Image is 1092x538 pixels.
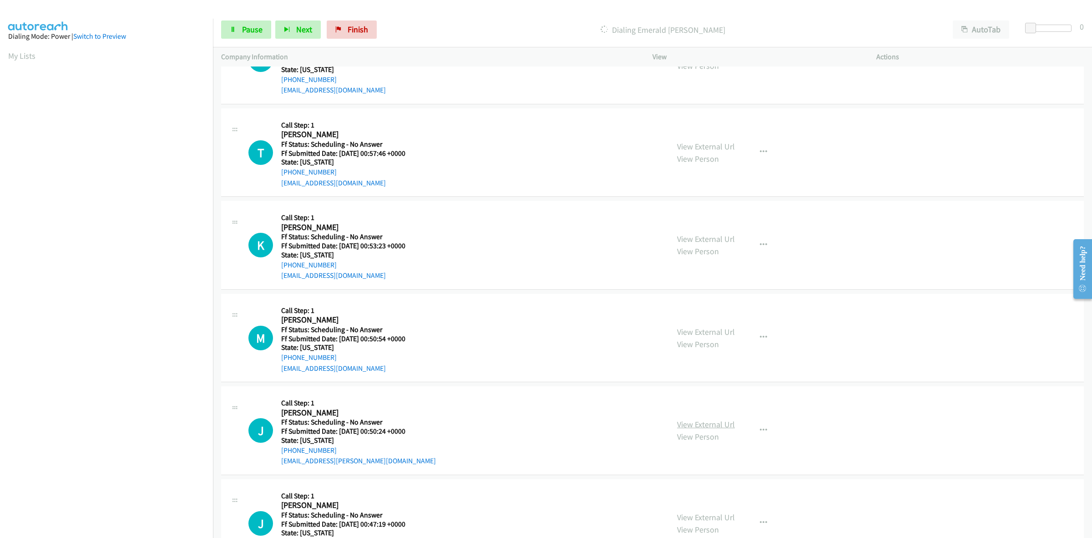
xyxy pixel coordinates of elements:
[281,129,417,140] h2: [PERSON_NAME]
[281,408,417,418] h2: [PERSON_NAME]
[248,233,273,257] h1: K
[281,528,436,538] h5: State: [US_STATE]
[281,325,417,334] h5: Ff Status: Scheduling - No Answer
[281,121,417,130] h5: Call Step: 1
[281,241,417,251] h5: Ff Submitted Date: [DATE] 00:53:23 +0000
[281,353,337,362] a: [PHONE_NUMBER]
[281,436,436,445] h5: State: [US_STATE]
[677,327,735,337] a: View External Url
[677,431,719,442] a: View Person
[652,51,860,62] p: View
[677,512,735,523] a: View External Url
[8,70,213,503] iframe: Dialpad
[953,20,1009,39] button: AutoTab
[248,326,273,350] h1: M
[281,158,417,167] h5: State: [US_STATE]
[677,339,719,349] a: View Person
[248,511,273,536] h1: J
[1030,25,1072,32] div: Delay between calls (in seconds)
[677,246,719,256] a: View Person
[348,24,368,35] span: Finish
[281,168,337,176] a: [PHONE_NUMBER]
[248,233,273,257] div: The call is yet to be attempted
[281,520,436,529] h5: Ff Submitted Date: [DATE] 00:47:19 +0000
[281,222,417,233] h2: [PERSON_NAME]
[876,51,1084,62] p: Actions
[248,418,273,443] h1: J
[281,149,417,158] h5: Ff Submitted Date: [DATE] 00:57:46 +0000
[281,65,417,74] h5: State: [US_STATE]
[281,86,386,94] a: [EMAIL_ADDRESS][DOMAIN_NAME]
[677,234,735,244] a: View External Url
[281,456,436,465] a: [EMAIL_ADDRESS][PERSON_NAME][DOMAIN_NAME]
[281,343,417,352] h5: State: [US_STATE]
[389,24,936,36] p: Dialing Emerald [PERSON_NAME]
[296,24,312,35] span: Next
[281,271,386,280] a: [EMAIL_ADDRESS][DOMAIN_NAME]
[248,140,273,165] h1: T
[248,511,273,536] div: The call is yet to be attempted
[281,500,417,511] h2: [PERSON_NAME]
[677,419,735,430] a: View External Url
[1066,233,1092,305] iframe: Resource Center
[248,418,273,443] div: The call is yet to be attempted
[242,24,263,35] span: Pause
[281,492,436,501] h5: Call Step: 1
[221,20,271,39] a: Pause
[281,261,337,269] a: [PHONE_NUMBER]
[248,326,273,350] div: The call is yet to be attempted
[281,418,436,427] h5: Ff Status: Scheduling - No Answer
[221,51,636,62] p: Company Information
[677,524,719,535] a: View Person
[677,141,735,152] a: View External Url
[8,51,35,61] a: My Lists
[281,427,436,436] h5: Ff Submitted Date: [DATE] 00:50:24 +0000
[8,31,205,42] div: Dialing Mode: Power |
[281,399,436,408] h5: Call Step: 1
[248,140,273,165] div: The call is yet to be attempted
[281,306,417,315] h5: Call Step: 1
[281,334,417,343] h5: Ff Submitted Date: [DATE] 00:50:54 +0000
[281,446,337,455] a: [PHONE_NUMBER]
[281,232,417,241] h5: Ff Status: Scheduling - No Answer
[281,213,417,222] h5: Call Step: 1
[327,20,377,39] a: Finish
[1080,20,1084,33] div: 0
[281,315,417,325] h2: [PERSON_NAME]
[281,140,417,149] h5: Ff Status: Scheduling - No Answer
[281,179,386,187] a: [EMAIL_ADDRESS][DOMAIN_NAME]
[73,32,126,41] a: Switch to Preview
[281,511,436,520] h5: Ff Status: Scheduling - No Answer
[677,154,719,164] a: View Person
[281,364,386,373] a: [EMAIL_ADDRESS][DOMAIN_NAME]
[281,75,337,84] a: [PHONE_NUMBER]
[281,251,417,260] h5: State: [US_STATE]
[275,20,321,39] button: Next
